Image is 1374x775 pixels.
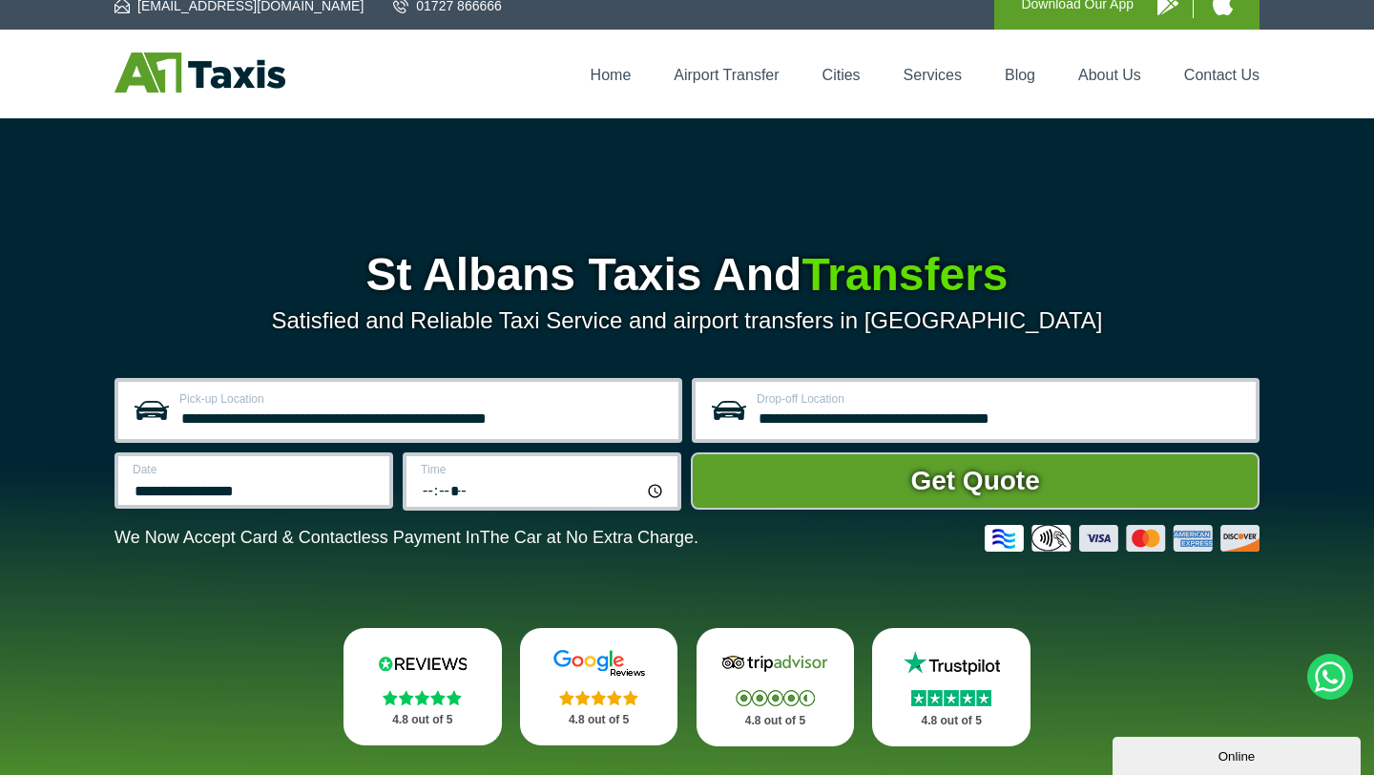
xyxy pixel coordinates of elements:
a: Blog [1005,67,1035,83]
img: Stars [736,690,815,706]
img: Stars [911,690,991,706]
a: Tripadvisor Stars 4.8 out of 5 [697,628,855,746]
a: Contact Us [1184,67,1259,83]
p: Satisfied and Reliable Taxi Service and airport transfers in [GEOGRAPHIC_DATA] [114,307,1259,334]
p: 4.8 out of 5 [718,709,834,733]
span: The Car at No Extra Charge. [480,528,698,547]
img: A1 Taxis St Albans LTD [114,52,285,93]
img: Reviews.io [365,649,480,678]
p: 4.8 out of 5 [364,708,481,732]
label: Time [421,464,666,475]
img: Tripadvisor [718,649,832,678]
h1: St Albans Taxis And [114,252,1259,298]
a: About Us [1078,67,1141,83]
a: Trustpilot Stars 4.8 out of 5 [872,628,1030,746]
label: Date [133,464,378,475]
label: Drop-off Location [757,393,1244,405]
button: Get Quote [691,452,1259,510]
a: Reviews.io Stars 4.8 out of 5 [343,628,502,745]
span: Transfers [801,249,1008,300]
a: Google Stars 4.8 out of 5 [520,628,678,745]
img: Stars [383,690,462,705]
a: Cities [822,67,861,83]
img: Credit And Debit Cards [985,525,1259,552]
p: 4.8 out of 5 [893,709,1010,733]
iframe: chat widget [1113,733,1364,775]
p: 4.8 out of 5 [541,708,657,732]
p: We Now Accept Card & Contactless Payment In [114,528,698,548]
a: Services [904,67,962,83]
img: Trustpilot [894,649,1009,678]
img: Google [542,649,656,678]
a: Airport Transfer [674,67,779,83]
img: Stars [559,690,638,705]
label: Pick-up Location [179,393,667,405]
a: Home [591,67,632,83]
